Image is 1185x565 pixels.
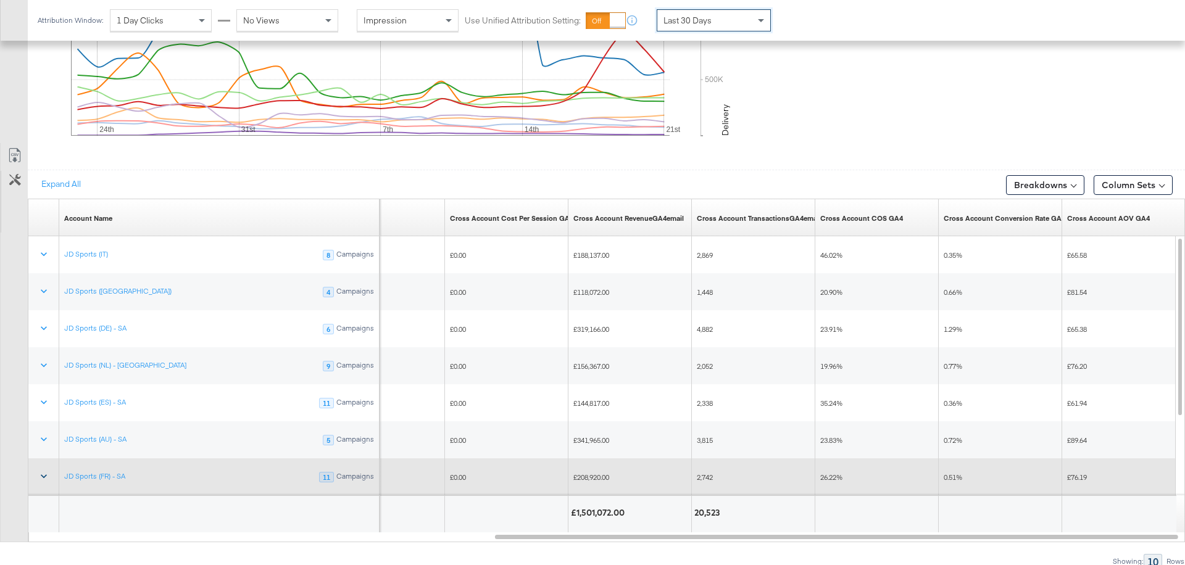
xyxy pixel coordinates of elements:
span: 4,882 [697,324,713,334]
div: Cross Account TransactionsGA4email [697,213,821,223]
div: Campaigns [336,398,375,409]
span: No Views [243,15,280,26]
a: JD Sports (NL) - [GEOGRAPHIC_DATA] [64,360,186,370]
span: £61.94 [1067,398,1087,408]
a: JD Sports (DE) - SA [64,323,127,333]
a: Cross Account Conversion rate GA4 [944,213,1065,223]
span: 0.77% [944,361,962,371]
span: £208,920.00 [573,472,609,482]
button: Breakdowns [1006,175,1084,195]
span: £65.58 [1067,250,1087,260]
span: 20.90% [820,287,842,297]
span: 2,052 [697,361,713,371]
text: Delivery [720,104,731,136]
span: £144,817.00 [573,398,609,408]
div: Campaigns [336,435,375,446]
div: 8 [323,250,334,261]
span: 26.22% [820,472,842,482]
span: 1.29% [944,324,962,334]
span: £319,166.00 [573,324,609,334]
span: £0.00 [450,250,466,260]
span: £76.20 [1067,361,1087,371]
span: £0.00 [450,398,466,408]
div: 4 [323,287,334,298]
span: 0.51% [944,472,962,482]
div: Attribution Window: [37,16,104,25]
a: Your ad account name [64,213,112,223]
a: JD Sports ([GEOGRAPHIC_DATA]) [64,286,172,296]
div: Campaigns [336,472,375,483]
span: Last 30 Days [663,15,712,26]
span: Impression [364,15,407,26]
a: Describe this metric [697,213,821,223]
button: Expand All [33,173,89,196]
label: Use Unified Attribution Setting: [465,15,581,27]
span: 23.91% [820,324,842,334]
div: 11 [319,472,334,483]
span: £81.54 [1067,287,1087,297]
span: 3,815 [697,435,713,445]
span: 0.66% [944,287,962,297]
a: JD Sports (IT) [64,249,108,259]
span: 0.72% [944,435,962,445]
div: 6 [323,324,334,335]
div: Cross Account Conversion Rate GA4 [944,213,1065,223]
div: Campaigns [336,324,375,335]
span: 2,338 [697,398,713,408]
span: 46.02% [820,250,842,260]
a: Cross Account AOV GA4 [1067,213,1150,223]
div: Account Name [64,213,112,223]
span: £341,965.00 [573,435,609,445]
a: Describe this metric [573,213,684,223]
button: Column Sets [1094,175,1173,195]
span: £65.38 [1067,324,1087,334]
span: 2,869 [697,250,713,260]
span: 0.35% [944,250,962,260]
div: Campaigns [336,250,375,261]
span: 19.96% [820,361,842,371]
div: 9 [323,361,334,372]
span: 1,448 [697,287,713,297]
span: £89.64 [1067,435,1087,445]
span: £188,137.00 [573,250,609,260]
span: 23.83% [820,435,842,445]
a: Cross Account COS GA4 [820,213,903,223]
div: Campaigns [336,361,375,372]
span: £0.00 [450,287,466,297]
span: £0.00 [450,435,466,445]
span: £118,072.00 [573,287,609,297]
span: £0.00 [450,324,466,334]
div: 11 [319,398,334,409]
a: Cross Account Cost Per Session GA4 [450,213,573,223]
span: £0.00 [450,472,466,482]
span: £156,367.00 [573,361,609,371]
div: Cross Account RevenueGA4email [573,213,684,223]
div: Campaigns [336,287,375,298]
span: 1 Day Clicks [117,15,164,26]
div: 20,523 [694,507,723,519]
a: JD Sports (ES) - SA [64,397,126,407]
div: 5 [323,435,334,446]
div: £1,501,072.00 [571,507,628,519]
span: £76.19 [1067,472,1087,482]
span: £0.00 [450,361,466,371]
a: JD Sports (AU) - SA [64,434,127,444]
span: 2,742 [697,472,713,482]
span: 35.24% [820,398,842,408]
span: 0.36% [944,398,962,408]
a: JD Sports (FR) - SA [64,471,125,481]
